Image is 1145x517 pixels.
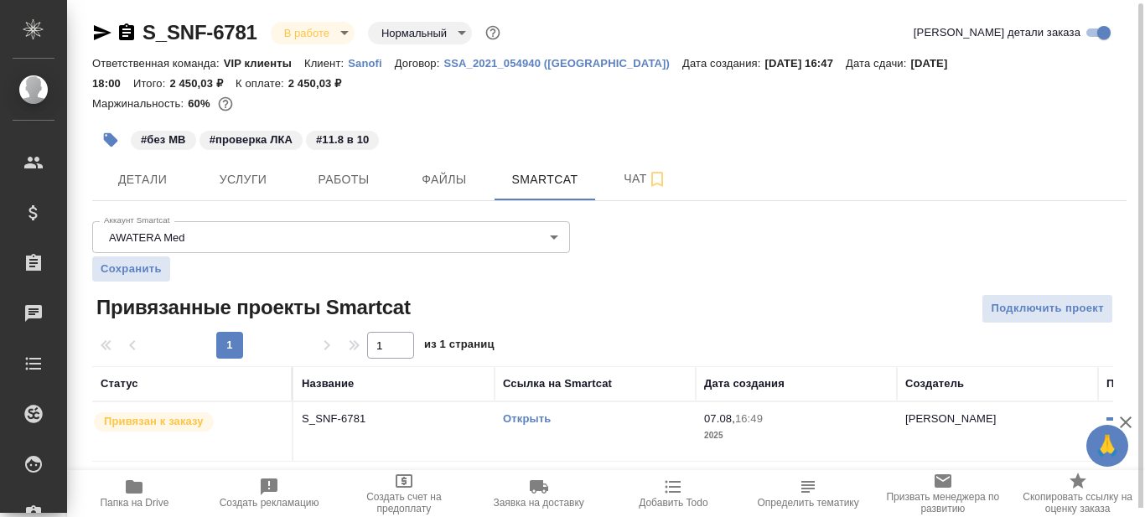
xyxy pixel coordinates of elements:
span: 🙏 [1093,428,1122,463]
p: S_SNF-6781 [302,411,486,427]
span: 11.8 в 10 [304,132,381,146]
button: Создать рекламацию [202,470,337,517]
p: 16:49 [735,412,763,425]
button: Заявка на доставку [471,470,606,517]
div: В работе [368,22,472,44]
button: Создать счет на предоплату [337,470,472,517]
span: Призвать менеджера по развитию [886,491,1001,514]
button: Скопировать ссылку для ЯМессенджера [92,23,112,43]
span: Создать рекламацию [220,497,319,509]
span: Подключить проект [991,299,1104,318]
p: SSA_2021_054940 ([GEOGRAPHIC_DATA]) [443,57,682,70]
p: Договор: [395,57,444,70]
p: #без МВ [141,132,186,148]
span: Чат [605,168,686,189]
button: 808.12 RUB; [215,93,236,115]
button: Нормальный [376,26,452,40]
button: Определить тематику [741,470,876,517]
div: Создатель [905,375,964,392]
p: Дата сдачи: [846,57,910,70]
p: [DATE] 16:47 [764,57,846,70]
span: [PERSON_NAME] детали заказа [914,24,1080,41]
a: Открыть [503,412,551,425]
span: Заявка на доставку [493,497,583,509]
p: #11.8 в 10 [316,132,369,148]
p: 60% [188,97,214,110]
span: без МВ [129,132,198,146]
button: 🙏 [1086,425,1128,467]
button: Сохранить [92,256,170,282]
button: В работе [279,26,334,40]
span: Сохранить [101,261,162,277]
p: Клиент: [304,57,348,70]
p: 2 450,03 ₽ [288,77,355,90]
button: Добавить Todo [606,470,741,517]
span: Добавить Todo [639,497,707,509]
a: SSA_2021_054940 ([GEOGRAPHIC_DATA]) [443,55,682,70]
div: Статус [101,375,138,392]
span: из 1 страниц [424,334,495,359]
button: Доп статусы указывают на важность/срочность заказа [482,22,504,44]
svg: Подписаться [647,169,667,189]
span: Привязанные проекты Smartcat [92,294,411,321]
p: Дата создания: [682,57,764,70]
p: [PERSON_NAME] [905,412,997,425]
div: Ссылка на Smartcat [503,375,612,392]
p: 2025 [704,427,889,444]
p: VIP клиенты [224,57,304,70]
span: Создать счет на предоплату [347,491,462,514]
button: Папка на Drive [67,470,202,517]
span: Скопировать ссылку на оценку заказа [1020,491,1135,514]
span: Детали [102,169,183,190]
span: Услуги [203,169,283,190]
span: Файлы [404,169,484,190]
span: Smartcat [505,169,585,190]
div: В работе [271,22,355,44]
span: Определить тематику [757,497,858,509]
button: Скопировать ссылку [117,23,137,43]
p: Итого: [133,77,169,90]
button: Призвать менеджера по развитию [876,470,1011,517]
p: #проверка ЛКА [210,132,293,148]
p: 2 450,03 ₽ [169,77,236,90]
p: Sanofi [348,57,395,70]
div: Дата создания [704,375,785,392]
div: AWATERA Med [92,221,570,253]
span: Работы [303,169,384,190]
button: Скопировать ссылку на оценку заказа [1010,470,1145,517]
button: Добавить тэг [92,121,129,158]
div: Название [302,375,354,392]
a: Sanofi [348,55,395,70]
button: AWATERA Med [104,230,190,245]
a: S_SNF-6781 [142,21,257,44]
p: К оплате: [236,77,288,90]
p: 07.08, [704,412,735,425]
p: Ответственная команда: [92,57,224,70]
p: Маржинальность: [92,97,188,110]
button: Подключить проект [982,294,1113,323]
p: Привязан к заказу [104,413,204,430]
span: проверка ЛКА [198,132,304,146]
span: Папка на Drive [100,497,168,509]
